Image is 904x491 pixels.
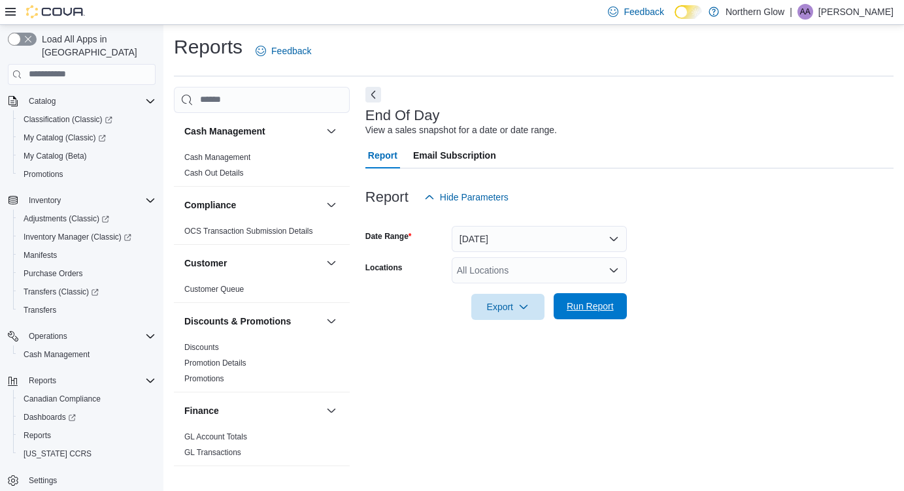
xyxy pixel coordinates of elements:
button: Export [471,294,544,320]
label: Date Range [365,231,412,242]
a: Cash Management [18,347,95,362]
button: Compliance [184,198,321,212]
a: My Catalog (Classic) [13,129,161,147]
a: Promotions [184,374,224,383]
span: Inventory Manager (Classic) [18,229,156,245]
span: Run Report [567,300,614,313]
span: AA [800,4,811,20]
span: Dark Mode [675,19,675,20]
button: [DATE] [452,226,627,252]
a: Dashboards [18,409,81,425]
div: View a sales snapshot for a date or date range. [365,123,557,137]
span: Cash Management [18,347,156,362]
span: Email Subscription [413,142,496,168]
button: Discounts & Promotions [184,315,321,328]
span: Catalog [24,93,156,109]
a: GL Account Totals [184,432,247,441]
div: Compliance [174,223,350,244]
span: Dashboards [24,412,76,422]
h1: Reports [174,34,243,60]
button: Inventory [3,191,161,210]
button: Canadian Compliance [13,390,161,408]
a: Classification (Classic) [18,112,118,127]
button: Open list of options [609,265,619,276]
div: Discounts & Promotions [174,340,350,392]
button: Next [365,87,381,103]
p: [PERSON_NAME] [818,4,894,20]
a: Feedback [250,38,316,64]
span: Canadian Compliance [24,394,101,404]
h3: Compliance [184,198,236,212]
span: Report [368,142,397,168]
button: Catalog [3,92,161,110]
span: Settings [29,475,57,486]
a: Cash Out Details [184,168,244,178]
button: Hide Parameters [419,184,514,210]
span: Adjustments (Classic) [24,214,109,224]
span: Transfers [18,302,156,318]
span: Purchase Orders [18,266,156,281]
span: Classification (Classic) [24,114,112,125]
h3: Customer [184,257,227,270]
h3: End Of Day [365,108,440,123]
span: Inventory [24,193,156,208]
button: Finance [324,403,339,419]
span: Promotions [24,169,63,180]
a: Classification (Classic) [13,110,161,129]
span: My Catalog (Classic) [18,130,156,146]
span: Purchase Orders [24,268,83,279]
div: Customer [174,281,350,302]
button: Run Report [554,293,627,319]
a: My Catalog (Classic) [18,130,111,146]
button: Customer [324,255,339,271]
button: Settings [3,471,161,490]
a: Settings [24,473,62,488]
p: Northern Glow [726,4,784,20]
button: My Catalog (Beta) [13,147,161,165]
span: Operations [29,331,67,341]
span: Operations [24,328,156,344]
button: Purchase Orders [13,264,161,283]
span: Classification (Classic) [18,112,156,127]
button: Cash Management [324,123,339,139]
span: [US_STATE] CCRS [24,449,92,459]
a: Canadian Compliance [18,391,106,407]
a: Dashboards [13,408,161,426]
button: Catalog [24,93,61,109]
span: Manifests [18,247,156,263]
h3: Report [365,189,409,205]
span: My Catalog (Beta) [18,148,156,164]
span: Settings [24,472,156,488]
button: Reports [13,426,161,445]
a: Adjustments (Classic) [18,211,114,227]
span: Reports [18,428,156,443]
span: Reports [24,430,51,441]
a: Transfers (Classic) [13,283,161,301]
button: Cash Management [184,125,321,138]
a: My Catalog (Beta) [18,148,92,164]
h3: Discounts & Promotions [184,315,291,328]
button: Customer [184,257,321,270]
h3: Inventory [184,478,226,491]
button: Inventory [24,193,66,208]
button: Cash Management [13,345,161,364]
span: Adjustments (Classic) [18,211,156,227]
button: Reports [24,373,61,388]
span: Manifests [24,250,57,261]
span: Load All Apps in [GEOGRAPHIC_DATA] [37,33,156,59]
input: Dark Mode [675,5,702,19]
button: Transfers [13,301,161,319]
span: Dashboards [18,409,156,425]
a: Cash Management [184,153,250,162]
button: Manifests [13,246,161,264]
p: | [790,4,792,20]
a: OCS Transaction Submission Details [184,227,313,236]
a: [US_STATE] CCRS [18,446,97,462]
span: Inventory [29,195,61,206]
button: Finance [184,404,321,417]
div: Finance [174,429,350,466]
a: Inventory Manager (Classic) [13,228,161,246]
span: Inventory Manager (Classic) [24,232,131,242]
button: Discounts & Promotions [324,313,339,329]
a: Customer Queue [184,285,244,294]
